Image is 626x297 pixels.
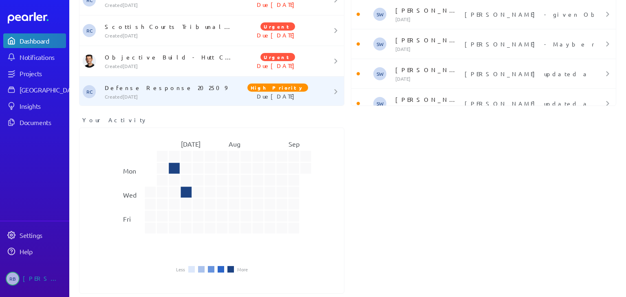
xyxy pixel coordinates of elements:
p: [PERSON_NAME] [395,66,461,74]
p: [PERSON_NAME] updated a question [465,70,591,78]
p: [DATE] [395,75,461,82]
a: Notifications [3,50,66,64]
a: Insights [3,99,66,113]
div: Help [20,247,65,255]
p: [PERSON_NAME] - Maybe need to check if further documentation will be provided. [465,40,591,48]
div: Settings [20,231,65,239]
text: Wed [123,191,137,199]
p: [PERSON_NAME] [395,36,461,44]
li: Less [176,267,185,272]
p: [DATE] [395,105,461,112]
p: Created [DATE] [105,2,234,8]
p: [PERSON_NAME] updated a question [465,99,591,108]
a: RB[PERSON_NAME] [3,268,66,289]
a: Projects [3,66,66,81]
p: Due [DATE] [234,92,322,100]
span: Robert Craig [83,85,96,98]
text: Sep [289,140,300,148]
a: [GEOGRAPHIC_DATA] [3,82,66,97]
p: [DATE] [395,16,461,22]
div: Notifications [20,53,65,61]
a: Dashboard [8,12,66,24]
span: Your Activity [82,116,148,124]
p: [PERSON_NAME] - given Objective don't typically configure integrations for Connect we'll need to ... [465,10,591,18]
p: Objective Build - Hutt City Council [105,53,234,61]
text: Mon [123,167,136,175]
p: Due [DATE] [234,0,322,9]
span: High Priority [247,84,308,92]
text: Fri [123,215,131,223]
div: [PERSON_NAME] [23,272,64,286]
p: Due [DATE] [234,62,322,70]
p: [PERSON_NAME] [395,6,461,14]
div: Documents [20,118,65,126]
span: Steve Whittington [373,37,386,51]
span: Steve Whittington [373,97,386,110]
li: More [237,267,248,272]
p: [PERSON_NAME] [395,95,461,103]
text: Aug [229,140,240,148]
p: Due [DATE] [234,31,322,39]
span: Steve Whittington [373,8,386,21]
div: Projects [20,69,65,77]
p: Created [DATE] [105,63,234,69]
a: Settings [3,228,66,242]
span: Ryan Baird [6,272,20,286]
span: Steve Whittington [373,67,386,80]
a: Help [3,244,66,259]
p: Created [DATE] [105,32,234,39]
div: [GEOGRAPHIC_DATA] [20,86,80,94]
p: Scottish Courts Tribunal - Security Questions [105,22,234,31]
img: James Layton [83,55,96,68]
span: Urgent [260,22,295,31]
a: Documents [3,115,66,130]
span: Robert Craig [83,24,96,37]
p: Defense Response 202509 [105,84,234,92]
p: [DATE] [395,46,461,52]
p: Created [DATE] [105,93,234,100]
span: Urgent [260,53,295,61]
text: [DATE] [181,140,201,148]
div: Dashboard [20,37,65,45]
div: Insights [20,102,65,110]
a: Dashboard [3,33,66,48]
